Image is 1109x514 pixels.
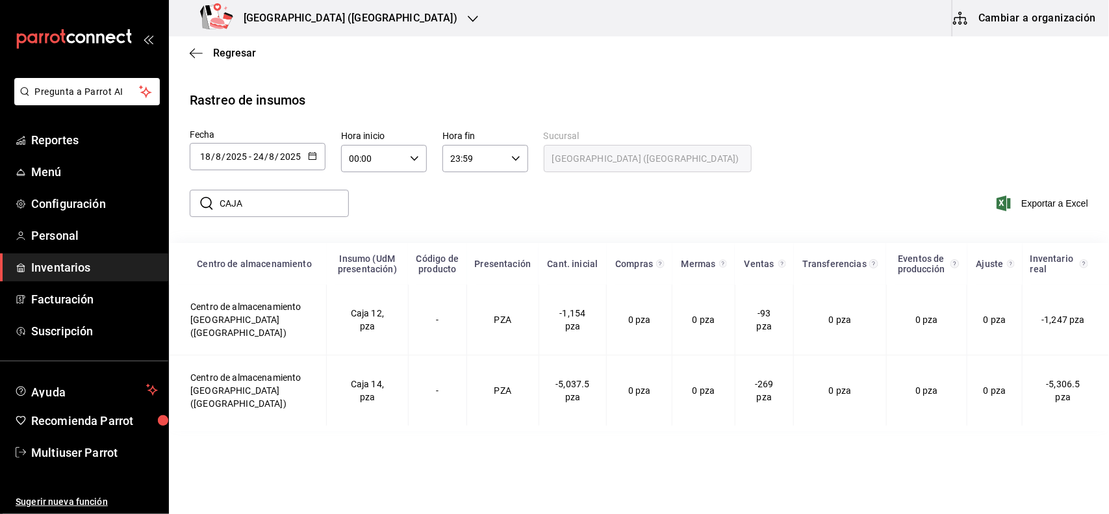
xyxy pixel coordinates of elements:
div: Ventas [743,259,776,269]
svg: Total de presentación del insumo comprado en el rango de fechas seleccionado. [656,259,665,269]
td: Caja 12, pza [327,285,408,355]
td: PZA [467,285,539,355]
span: Menú [31,163,158,181]
div: Eventos de producción [894,253,949,274]
div: Cant. inicial [546,259,598,269]
div: Ajuste [975,259,1005,269]
span: Regresar [213,47,256,59]
span: 0 pza [984,315,1006,325]
span: Reportes [31,131,158,149]
div: Rastreo de insumos [190,90,305,110]
span: / [211,151,215,162]
span: Recomienda Parrot [31,412,158,430]
label: Sucursal [544,132,752,141]
label: Hora inicio [341,132,427,141]
div: Presentación [475,259,531,269]
span: 0 pza [915,385,938,396]
div: Centro de almacenamiento [190,259,319,269]
span: Sugerir nueva función [16,495,158,509]
div: Insumo (UdM presentación) [335,253,400,274]
input: Year [279,151,301,162]
span: Suscripción [31,322,158,340]
div: Inventario real [1030,253,1078,274]
a: Pregunta a Parrot AI [9,94,160,108]
svg: Total de presentación del insumo vendido en el rango de fechas seleccionado. [778,259,786,269]
span: - [249,151,251,162]
input: Month [269,151,275,162]
span: Personal [31,227,158,244]
span: / [222,151,225,162]
span: -269 pza [755,379,774,402]
td: Centro de almacenamiento [GEOGRAPHIC_DATA] ([GEOGRAPHIC_DATA]) [170,285,327,355]
td: Caja 14, pza [327,355,408,426]
div: Transferencias [802,259,867,269]
span: -5,037.5 pza [555,379,589,402]
td: - [408,355,466,426]
span: -93 pza [757,308,772,331]
input: Month [215,151,222,162]
span: Ayuda [31,382,141,398]
input: Buscar insumo [220,190,349,216]
span: 0 pza [829,315,852,325]
button: Exportar a Excel [999,196,1088,211]
button: Regresar [190,47,256,59]
div: Mermas [680,259,717,269]
input: Day [199,151,211,162]
span: Facturación [31,290,158,308]
span: -1,247 pza [1041,315,1085,325]
input: Day [253,151,264,162]
td: PZA [467,355,539,426]
span: / [275,151,279,162]
span: / [264,151,268,162]
span: 0 pza [915,315,938,325]
svg: Total de presentación del insumo mermado en el rango de fechas seleccionado. [719,259,728,269]
svg: Inventario real = + compras - ventas - mermas - eventos de producción +/- transferencias +/- ajus... [1080,259,1088,269]
span: -1,154 pza [560,308,586,331]
svg: Total de presentación del insumo transferido ya sea fuera o dentro de la sucursal en el rango de ... [869,259,878,269]
button: open_drawer_menu [143,34,153,44]
span: 0 pza [984,385,1006,396]
span: 0 pza [693,315,715,325]
h3: [GEOGRAPHIC_DATA] ([GEOGRAPHIC_DATA]) [233,10,457,26]
svg: Total de presentación del insumo utilizado en eventos de producción en el rango de fechas selecci... [950,259,959,269]
span: 0 pza [693,385,715,396]
span: Multiuser Parrot [31,444,158,461]
span: Inventarios [31,259,158,276]
input: Year [225,151,248,162]
label: Hora fin [442,132,528,141]
span: -5,306.5 pza [1047,379,1080,402]
svg: Cantidad registrada mediante Ajuste manual y conteos en el rango de fechas seleccionado. [1007,259,1015,269]
span: 0 pza [628,385,651,396]
span: Fecha [190,129,215,140]
td: - [408,285,466,355]
div: Compras [615,259,654,269]
span: Pregunta a Parrot AI [35,85,140,99]
button: Pregunta a Parrot AI [14,78,160,105]
span: 0 pza [829,385,852,396]
td: Centro de almacenamiento [GEOGRAPHIC_DATA] ([GEOGRAPHIC_DATA]) [170,355,327,426]
span: 0 pza [628,315,651,325]
span: Configuración [31,195,158,212]
div: Código de producto [416,253,459,274]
